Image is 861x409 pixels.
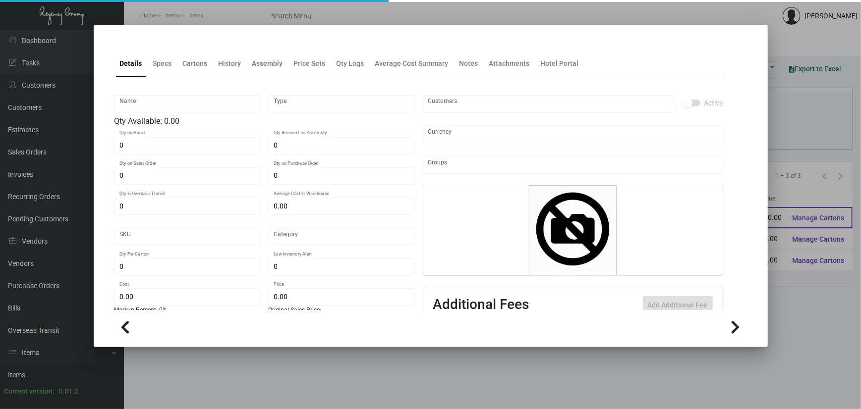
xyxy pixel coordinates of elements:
input: Add new.. [428,100,669,108]
span: Add Additional Fee [648,301,708,309]
div: Current version: [4,386,55,397]
input: Add new.. [428,161,718,169]
div: History [219,58,241,69]
span: Active [704,97,723,109]
div: Average Cost Summary [375,58,449,69]
div: 0.51.2 [58,386,78,397]
div: Price Sets [294,58,326,69]
div: Qty Logs [337,58,364,69]
h2: Additional Fees [433,296,529,314]
div: Details [120,58,142,69]
div: Attachments [489,58,530,69]
div: Assembly [252,58,283,69]
div: Qty Available: 0.00 [115,115,415,127]
div: Hotel Portal [541,58,579,69]
div: Cartons [183,58,208,69]
div: Specs [153,58,172,69]
div: Notes [459,58,478,69]
button: Add Additional Fee [643,296,713,314]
